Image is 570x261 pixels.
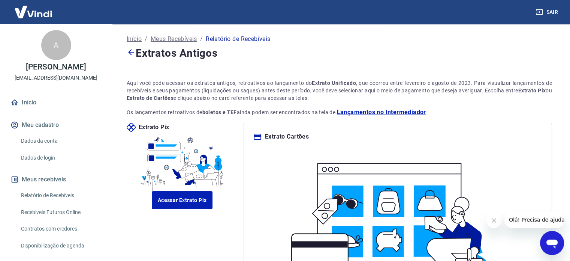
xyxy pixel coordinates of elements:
strong: boletos e TEF [202,109,237,115]
button: Meu cadastro [9,117,103,133]
iframe: Botão para abrir a janela de mensagens [540,231,564,255]
p: [EMAIL_ADDRESS][DOMAIN_NAME] [15,74,97,82]
iframe: Mensagem da empresa [504,211,564,228]
a: Acessar Extrato Pix [152,191,213,209]
div: A [41,30,71,60]
a: Disponibilização de agenda [18,238,103,253]
a: Dados de login [18,150,103,166]
p: [PERSON_NAME] [26,63,86,71]
a: Recebíveis Futuros Online [18,205,103,220]
p: / [145,35,147,44]
a: Relatório de Recebíveis [18,188,103,203]
button: Sair [534,5,561,19]
strong: Extrato Pix [518,88,546,94]
a: Lançamentos no Intermediador [337,108,426,117]
strong: Extrato de Cartões [127,95,174,101]
strong: Extrato Unificado [312,80,356,86]
button: Meus recebíveis [9,171,103,188]
img: Vindi [9,0,58,23]
span: Olá! Precisa de ajuda? [4,5,63,11]
a: Início [9,94,103,111]
img: ilustrapix.38d2ed8fdf785898d64e9b5bf3a9451d.svg [138,132,227,191]
iframe: Fechar mensagem [486,213,501,228]
a: Início [127,35,142,44]
p: Extrato Pix [139,123,169,132]
a: Dados da conta [18,133,103,149]
p: Extrato Cartões [265,132,309,141]
p: Relatório de Recebíveis [206,35,270,44]
div: Aqui você pode acessar os extratos antigos, retroativos ao lançamento do , que ocorreu entre feve... [127,79,552,102]
p: / [200,35,203,44]
p: Os lançamentos retroativos de ainda podem ser encontrados na tela de [127,108,552,117]
h4: Extratos Antigos [127,45,552,61]
a: Contratos com credores [18,221,103,237]
a: Meus Recebíveis [151,35,197,44]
